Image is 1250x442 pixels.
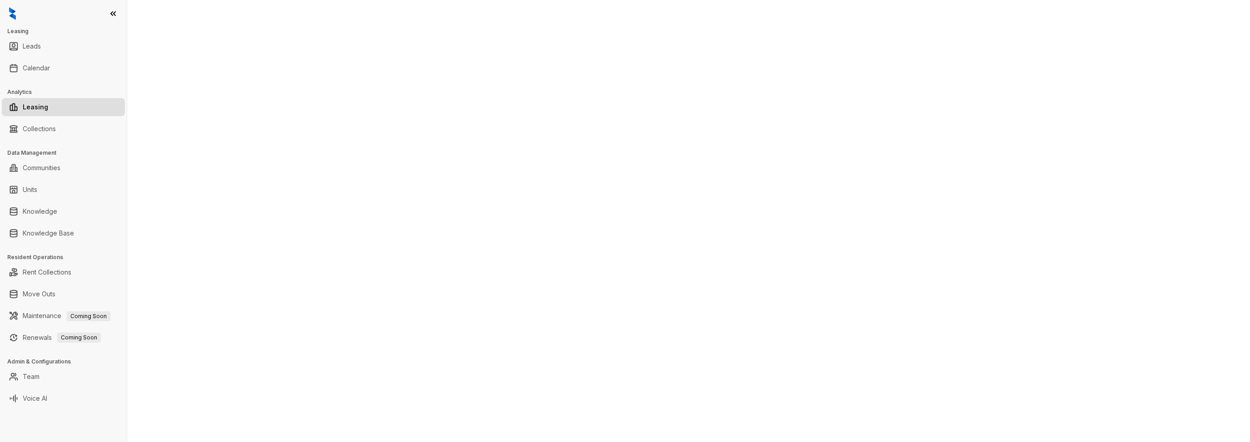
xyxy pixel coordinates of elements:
li: Move Outs [2,285,125,303]
span: Coming Soon [67,311,110,321]
h3: Admin & Configurations [7,358,127,366]
a: RenewalsComing Soon [23,329,101,347]
a: Leasing [23,98,48,116]
li: Rent Collections [2,263,125,281]
span: Coming Soon [57,333,101,343]
a: Move Outs [23,285,55,303]
li: Communities [2,159,125,177]
li: Leads [2,37,125,55]
h3: Leasing [7,27,127,35]
li: Maintenance [2,307,125,325]
a: Collections [23,120,56,138]
h3: Resident Operations [7,253,127,261]
h3: Data Management [7,149,127,157]
li: Calendar [2,59,125,77]
h3: Analytics [7,88,127,96]
li: Knowledge [2,202,125,221]
a: Leads [23,37,41,55]
a: Team [23,368,40,386]
li: Collections [2,120,125,138]
li: Knowledge Base [2,224,125,242]
a: Units [23,181,37,199]
a: Voice AI [23,389,47,408]
li: Team [2,368,125,386]
a: Knowledge Base [23,224,74,242]
li: Leasing [2,98,125,116]
a: Calendar [23,59,50,77]
li: Renewals [2,329,125,347]
img: logo [9,7,16,20]
a: Communities [23,159,60,177]
li: Voice AI [2,389,125,408]
li: Units [2,181,125,199]
a: Rent Collections [23,263,71,281]
a: Knowledge [23,202,57,221]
